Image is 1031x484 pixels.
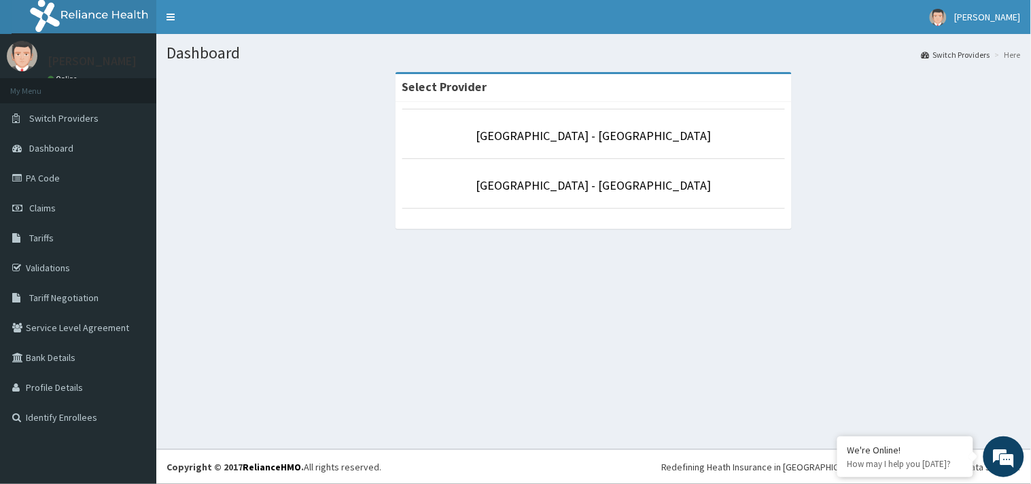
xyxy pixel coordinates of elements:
p: [PERSON_NAME] [48,55,137,67]
textarea: Type your message and hit 'Enter' [7,332,259,379]
img: d_794563401_company_1708531726252_794563401 [25,68,55,102]
h1: Dashboard [167,44,1021,62]
span: Tariff Negotiation [29,292,99,304]
span: Tariffs [29,232,54,244]
a: [GEOGRAPHIC_DATA] - [GEOGRAPHIC_DATA] [476,177,712,193]
span: Switch Providers [29,112,99,124]
div: Chat with us now [71,76,228,94]
div: Redefining Heath Insurance in [GEOGRAPHIC_DATA] using Telemedicine and Data Science! [661,460,1021,474]
strong: Select Provider [402,79,487,94]
div: We're Online! [847,444,963,456]
li: Here [992,49,1021,60]
img: User Image [7,41,37,71]
span: [PERSON_NAME] [955,11,1021,23]
a: [GEOGRAPHIC_DATA] - [GEOGRAPHIC_DATA] [476,128,712,143]
a: RelianceHMO [243,461,301,473]
span: Dashboard [29,142,73,154]
a: Online [48,74,80,84]
footer: All rights reserved. [156,449,1031,484]
div: Minimize live chat window [223,7,256,39]
p: How may I help you today? [847,458,963,470]
strong: Copyright © 2017 . [167,461,304,473]
a: Switch Providers [922,49,990,60]
span: Claims [29,202,56,214]
span: We're online! [79,152,188,289]
img: User Image [930,9,947,26]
